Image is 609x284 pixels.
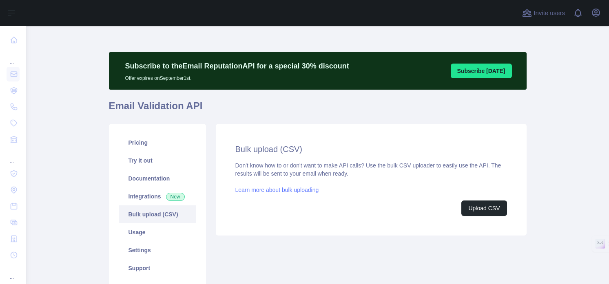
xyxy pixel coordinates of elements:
a: Try it out [119,152,196,170]
span: New [166,193,185,201]
button: Subscribe [DATE] [451,64,512,78]
a: Learn more about bulk uploading [235,187,319,193]
div: ... [7,49,20,65]
a: Bulk upload (CSV) [119,205,196,223]
span: Invite users [534,9,565,18]
p: Subscribe to the Email Reputation API for a special 30 % discount [125,60,349,72]
div: Don't know how to or don't want to make API calls? Use the bulk CSV uploader to easily use the AP... [235,161,507,216]
h1: Email Validation API [109,99,527,119]
a: Support [119,259,196,277]
a: Integrations New [119,187,196,205]
a: Documentation [119,170,196,187]
a: Usage [119,223,196,241]
div: ... [7,148,20,165]
h2: Bulk upload (CSV) [235,143,507,155]
button: Invite users [520,7,567,20]
a: Settings [119,241,196,259]
div: ... [7,264,20,280]
a: Pricing [119,134,196,152]
button: Upload CSV [461,200,507,216]
p: Offer expires on September 1st. [125,72,349,81]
